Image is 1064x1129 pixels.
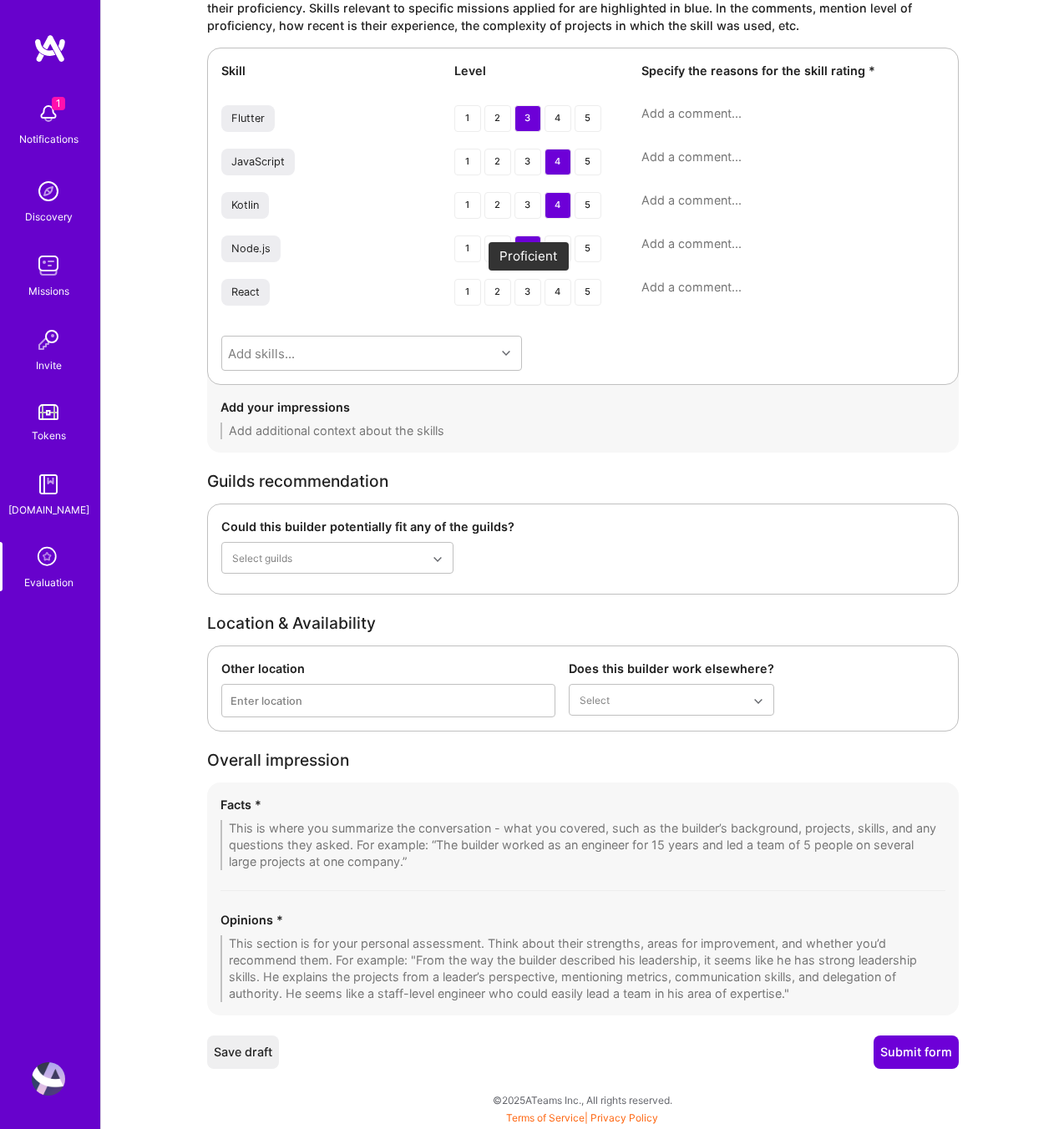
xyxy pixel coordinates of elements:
[32,175,65,208] img: discovery
[231,242,271,256] div: Node.js
[575,235,601,262] div: 5
[506,1111,658,1124] span: |
[484,149,511,175] div: 2
[220,911,945,929] div: Opinions *
[100,1079,1064,1121] div: © 2025 ATeams Inc., All rights reserved.
[52,97,65,110] span: 1
[575,192,601,219] div: 5
[454,62,621,79] div: Level
[514,192,541,219] div: 3
[32,1062,65,1096] img: User Avatar
[754,697,763,706] i: icon Chevron
[874,1035,959,1069] button: Submit form
[25,208,73,225] div: Discovery
[220,398,945,416] div: Add your impressions
[221,660,555,677] div: Other location
[454,105,481,132] div: 1
[506,1111,585,1124] a: Terms of Service
[545,105,571,132] div: 4
[38,404,58,420] img: tokens
[231,112,265,125] div: Flutter
[231,155,285,169] div: JavaScript
[32,427,66,444] div: Tokens
[231,286,260,299] div: React
[32,323,65,357] img: Invite
[545,235,571,262] div: 4
[207,615,959,632] div: Location & Availability
[33,542,64,574] i: icon SelectionTeam
[575,279,601,306] div: 5
[454,279,481,306] div: 1
[32,97,65,130] img: bell
[32,468,65,501] img: guide book
[433,555,442,564] i: icon Chevron
[514,105,541,132] div: 3
[8,501,89,519] div: [DOMAIN_NAME]
[36,357,62,374] div: Invite
[580,691,610,709] div: Select
[514,279,541,306] div: 3
[545,279,571,306] div: 4
[454,149,481,175] div: 1
[220,796,945,813] div: Facts *
[545,192,571,219] div: 4
[484,235,511,262] div: 2
[33,33,67,63] img: logo
[514,149,541,175] div: 3
[32,249,65,282] img: teamwork
[484,192,511,219] div: 2
[28,1062,69,1096] a: User Avatar
[231,691,302,709] div: Enter location
[454,192,481,219] div: 1
[221,62,434,79] div: Skill
[545,149,571,175] div: 4
[207,752,959,769] div: Overall impression
[514,235,541,262] div: 3
[221,518,453,535] div: Could this builder potentially fit any of the guilds?
[590,1111,658,1124] a: Privacy Policy
[228,344,295,362] div: Add skills...
[502,349,510,357] i: icon Chevron
[19,130,79,148] div: Notifications
[207,473,959,490] div: Guilds recommendation
[484,279,511,306] div: 2
[24,574,73,591] div: Evaluation
[454,235,481,262] div: 1
[484,105,511,132] div: 2
[641,62,945,79] div: Specify the reasons for the skill rating *
[28,282,69,300] div: Missions
[575,105,601,132] div: 5
[231,199,259,212] div: Kotlin
[232,549,292,567] div: Select guilds
[575,149,601,175] div: 5
[569,660,774,677] div: Does this builder work elsewhere?
[207,1035,279,1069] button: Save draft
